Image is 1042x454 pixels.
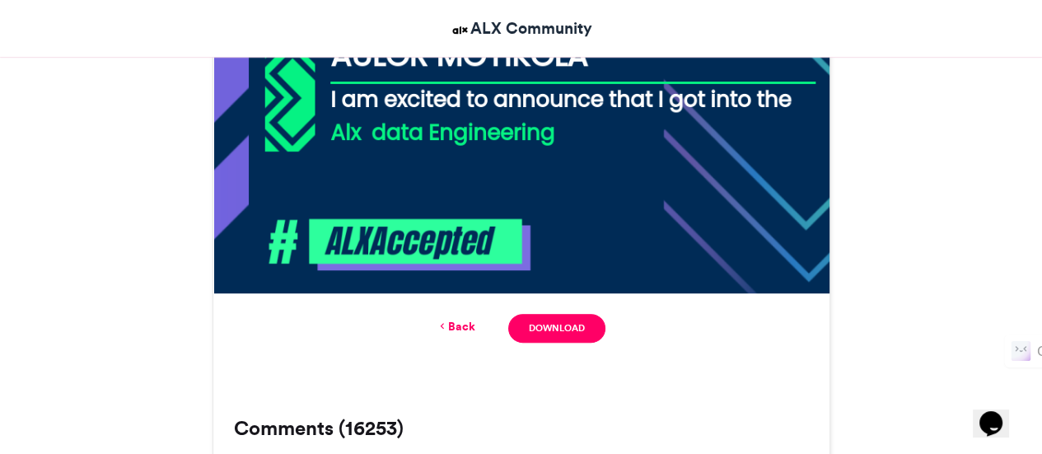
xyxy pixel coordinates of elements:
a: Back [437,318,475,335]
iframe: chat widget [973,388,1026,438]
a: ALX Community [450,16,592,40]
h3: Comments (16253) [234,419,809,438]
img: ALX Community [450,20,470,40]
a: Download [508,314,605,343]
